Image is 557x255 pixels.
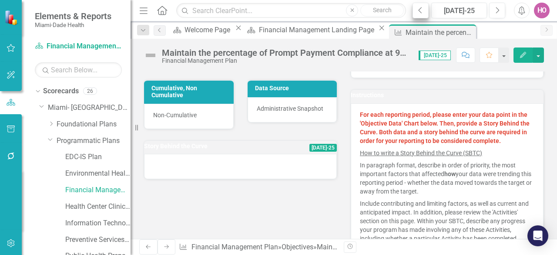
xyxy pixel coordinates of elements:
a: Financial Management Plan [191,243,278,251]
u: How to write a Story Behind the Curve (SBTC) [360,150,482,156]
input: Search ClearPoint... [176,3,406,18]
div: Financial Management Landing Page [259,24,376,35]
a: Foundational Plans [57,119,131,129]
div: Open Intercom Messenger [527,225,548,246]
a: Objectives [282,243,313,251]
a: Scorecards [43,86,79,96]
strong: For each reporting period, please enter your data point in the 'Objective Data' Chart below. Then... [360,111,530,144]
div: [DATE]-25 [434,6,484,16]
div: 26 [83,88,97,95]
button: [DATE]-25 [431,3,487,18]
small: Miami-Dade Health [35,21,111,28]
img: ClearPoint Strategy [4,10,20,25]
h3: Cumulative, Non Cumulative [151,85,229,99]
a: Welcome Page [170,24,233,35]
a: EDC-IS Plan [65,152,131,162]
button: Search [360,4,404,17]
div: Maintain the percentage of Prompt Payment Compliance at 98% or higher (consistent with the 99% ba... [406,27,474,38]
span: Search [373,7,392,14]
div: Maintain the percentage of Prompt Payment Compliance at 98% or higher (consistent with the 99% ba... [162,48,410,58]
h3: Data Source [255,85,333,92]
span: [DATE]-25 [309,144,337,152]
a: Miami- [GEOGRAPHIC_DATA] [48,103,131,113]
strong: how [444,170,456,177]
a: Information Technology Plan [65,218,131,228]
span: Elements & Reports [35,11,111,21]
a: Health Center Clinical Admin Support Plan [65,202,131,212]
a: Financial Management Plan [65,185,131,195]
h3: Story Behind the Curve [144,143,279,150]
h3: Instructions [351,92,544,99]
a: Financial Management Plan [35,41,122,51]
span: Administrative Snapshot [257,105,323,112]
div: » » [179,242,337,252]
img: Not Defined [144,48,158,62]
span: [DATE]-25 [419,51,451,60]
p: In paragraph format, describe in order of priority, the most important factors that affected your... [360,159,534,197]
button: HO [534,3,550,18]
a: Programmatic Plans [57,136,131,146]
p: Include contributing and limiting factors, as well as current and anticipated impact. In addition... [360,197,534,245]
a: Preventive Services Plan [65,235,131,245]
div: Welcome Page [185,24,233,35]
a: Financial Management Landing Page [244,24,376,35]
input: Search Below... [35,62,122,78]
div: Financial Management Plan [162,58,410,64]
span: Non-Cumulative [153,112,197,119]
a: Environmental Health Plan [65,169,131,179]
